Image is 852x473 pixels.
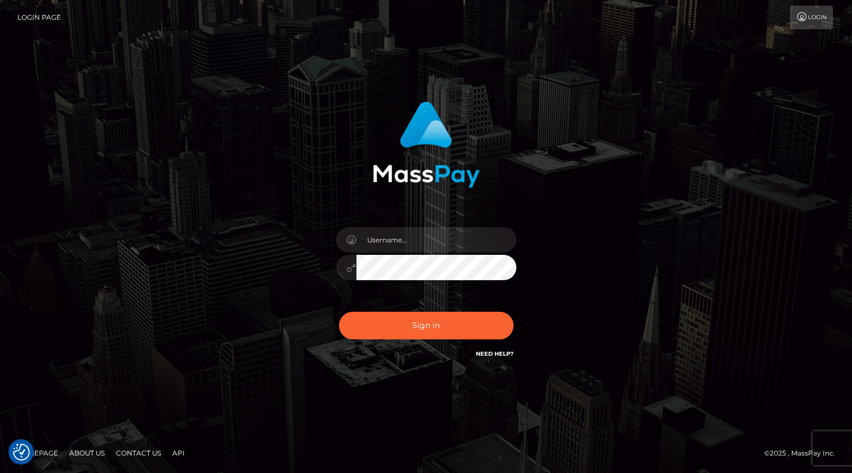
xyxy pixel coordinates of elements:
a: About Us [65,444,109,462]
input: Username... [356,227,516,253]
button: Consent Preferences [13,444,30,461]
a: Need Help? [476,350,514,357]
img: Revisit consent button [13,444,30,461]
a: Homepage [12,444,63,462]
button: Sign in [339,312,514,339]
a: API [168,444,189,462]
img: MassPay Login [373,101,480,188]
a: Login Page [17,6,61,29]
a: Login [790,6,833,29]
div: © 2025 , MassPay Inc. [764,447,844,459]
a: Contact Us [111,444,166,462]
